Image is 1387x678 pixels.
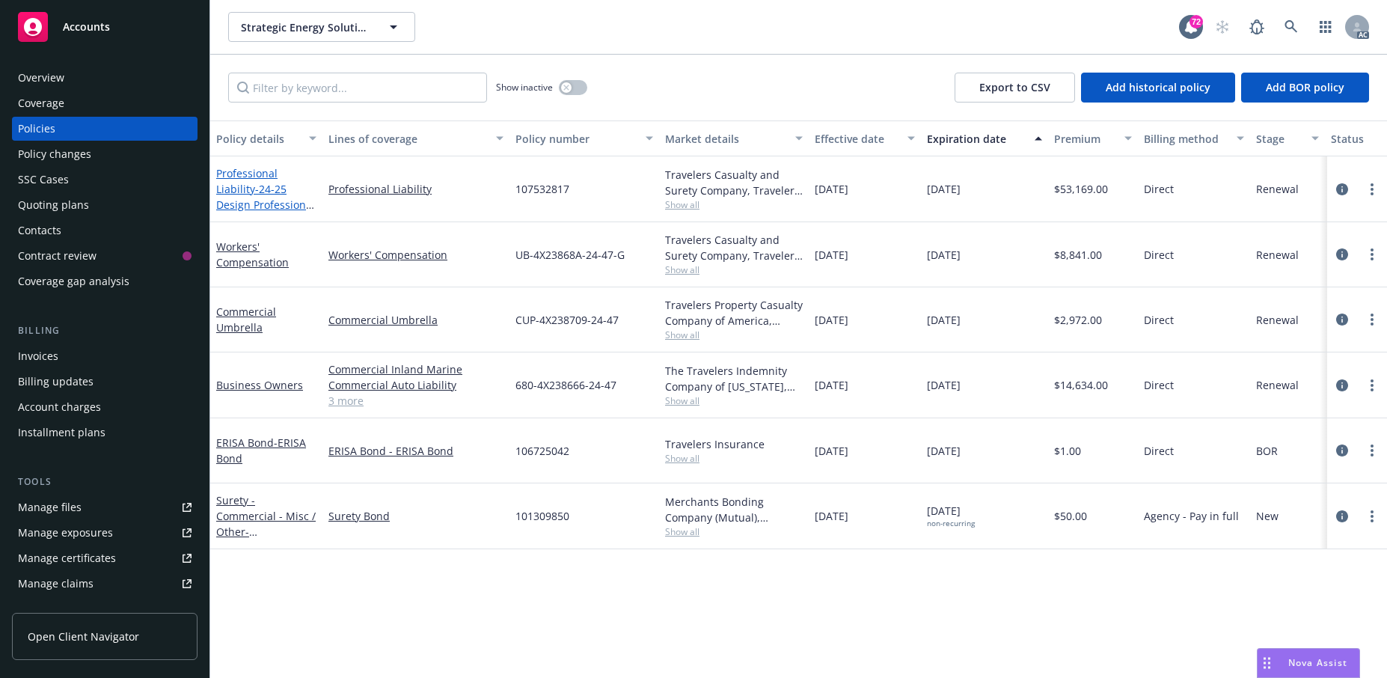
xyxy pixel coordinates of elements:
a: Report a Bug [1242,12,1272,42]
a: circleInformation [1333,376,1351,394]
button: Premium [1048,120,1138,156]
a: Commercial Auto Liability [328,377,503,393]
a: Workers' Compensation [216,239,289,269]
span: $14,634.00 [1054,377,1108,393]
a: Quoting plans [12,193,198,217]
span: Open Client Navigator [28,629,139,644]
div: Travelers Casualty and Surety Company, Travelers Insurance [665,167,803,198]
button: Add BOR policy [1241,73,1369,103]
a: Manage certificates [12,546,198,570]
a: Search [1276,12,1306,42]
span: Export to CSV [979,80,1050,94]
div: Manage claims [18,572,94,596]
div: Contacts [18,219,61,242]
a: Policies [12,117,198,141]
span: [DATE] [815,181,848,197]
span: New [1256,508,1279,524]
div: Invoices [18,344,58,368]
div: Merchants Bonding Company (Mutual), Merchants Bonding Company [665,494,803,525]
button: Nova Assist [1257,648,1360,678]
a: Overview [12,66,198,90]
div: Market details [665,131,786,147]
a: more [1363,180,1381,198]
div: Account charges [18,395,101,419]
span: 101309850 [515,508,569,524]
div: Policies [18,117,55,141]
a: Commercial Umbrella [216,305,276,335]
span: UB-4X23868A-24-47-G [515,247,625,263]
span: 107532817 [515,181,569,197]
button: Add historical policy [1081,73,1235,103]
span: $53,169.00 [1054,181,1108,197]
span: Direct [1144,181,1174,197]
a: more [1363,245,1381,263]
span: Show all [665,198,803,211]
div: Manage certificates [18,546,116,570]
span: Nova Assist [1288,656,1347,669]
button: Expiration date [921,120,1048,156]
span: Agency - Pay in full [1144,508,1239,524]
span: Show all [665,263,803,276]
a: Manage files [12,495,198,519]
a: Manage exposures [12,521,198,545]
span: [DATE] [815,508,848,524]
span: Show all [665,452,803,465]
button: Market details [659,120,809,156]
a: Manage BORs [12,597,198,621]
button: Billing method [1138,120,1250,156]
div: Premium [1054,131,1115,147]
div: Policy number [515,131,637,147]
button: Stage [1250,120,1325,156]
span: [DATE] [815,312,848,328]
div: Billing [12,323,198,338]
a: Coverage [12,91,198,115]
span: [DATE] [927,443,961,459]
div: Billing updates [18,370,94,394]
a: Manage claims [12,572,198,596]
div: Coverage gap analysis [18,269,129,293]
a: Policy changes [12,142,198,166]
span: $2,972.00 [1054,312,1102,328]
div: 72 [1189,15,1203,28]
a: Professional Liability [216,166,315,227]
span: [DATE] [927,503,975,528]
span: Direct [1144,247,1174,263]
a: Contacts [12,219,198,242]
a: Accounts [12,6,198,48]
span: [DATE] [815,247,848,263]
span: Show all [665,394,803,407]
a: Start snowing [1207,12,1237,42]
a: Professional Liability [328,181,503,197]
a: Commercial Inland Marine [328,361,503,377]
div: Lines of coverage [328,131,487,147]
button: Strategic Energy Solutions Inc. [228,12,415,42]
span: [DATE] [927,377,961,393]
a: Invoices [12,344,198,368]
a: more [1363,442,1381,459]
a: ERISA Bond [216,436,306,465]
span: Renewal [1256,181,1299,197]
button: Export to CSV [955,73,1075,103]
span: [DATE] [815,377,848,393]
a: SSC Cases [12,168,198,192]
div: Manage files [18,495,82,519]
a: circleInformation [1333,507,1351,525]
a: circleInformation [1333,180,1351,198]
a: Surety - Commercial - Misc / Other [216,493,316,570]
a: more [1363,376,1381,394]
a: Commercial Umbrella [328,312,503,328]
a: Switch app [1311,12,1341,42]
div: Billing method [1144,131,1228,147]
span: 106725042 [515,443,569,459]
span: [DATE] [815,443,848,459]
button: Effective date [809,120,921,156]
button: Lines of coverage [322,120,509,156]
div: Drag to move [1258,649,1276,677]
div: Quoting plans [18,193,89,217]
span: Renewal [1256,377,1299,393]
div: Travelers Insurance [665,436,803,452]
button: Policy number [509,120,659,156]
div: Travelers Property Casualty Company of America, Travelers Insurance, Assured Partners [665,297,803,329]
a: Billing updates [12,370,198,394]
